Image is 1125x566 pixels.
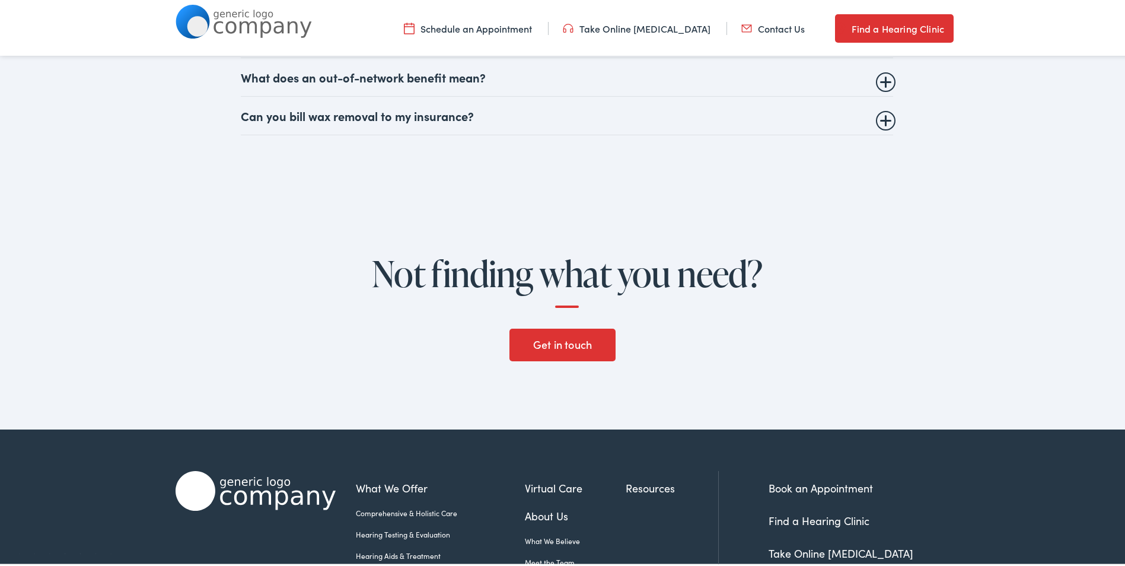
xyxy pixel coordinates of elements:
img: utility icon [835,19,846,33]
a: Find a Hearing Clinic [769,511,869,526]
a: What We Offer [356,478,525,494]
a: Schedule an Appointment [404,20,532,33]
a: Meet the Team [525,555,626,565]
summary: What does an out-of-network benefit mean? [241,68,893,82]
a: Comprehensive & Holistic Care [356,505,525,516]
a: Hearing Aids & Treatment [356,548,525,559]
a: Hearing Testing & Evaluation [356,527,525,538]
a: Get in touch [509,326,615,360]
img: utility icon [563,20,573,33]
a: Virtual Care [525,478,626,494]
a: What We Believe [525,533,626,544]
a: About Us [525,505,626,522]
summary: Can you bill wax removal to my insurance? [241,106,893,120]
img: utility icon [741,20,752,33]
a: Book an Appointment [769,478,873,493]
a: Find a Hearing Clinic [835,12,954,40]
img: Alpaca Audiology [176,469,336,508]
img: utility icon [404,20,415,33]
a: Resources [626,478,718,494]
a: Take Online [MEDICAL_DATA] [769,543,913,558]
h2: Not finding what you need? [353,252,780,306]
a: Take Online [MEDICAL_DATA] [563,20,710,33]
a: Contact Us [741,20,805,33]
